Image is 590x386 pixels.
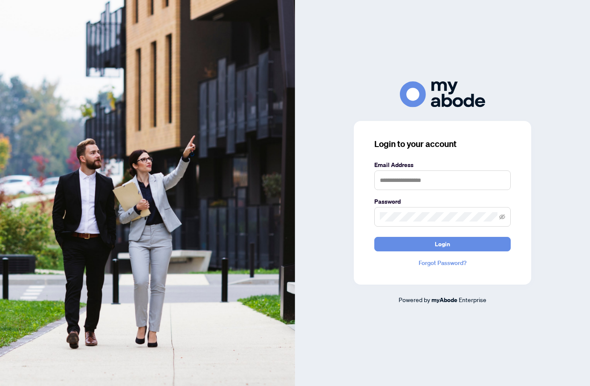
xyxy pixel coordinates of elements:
[499,214,505,220] span: eye-invisible
[374,237,511,251] button: Login
[399,296,430,303] span: Powered by
[374,160,511,170] label: Email Address
[435,237,450,251] span: Login
[374,197,511,206] label: Password
[459,296,486,303] span: Enterprise
[374,258,511,268] a: Forgot Password?
[400,81,485,107] img: ma-logo
[374,138,511,150] h3: Login to your account
[431,295,457,305] a: myAbode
